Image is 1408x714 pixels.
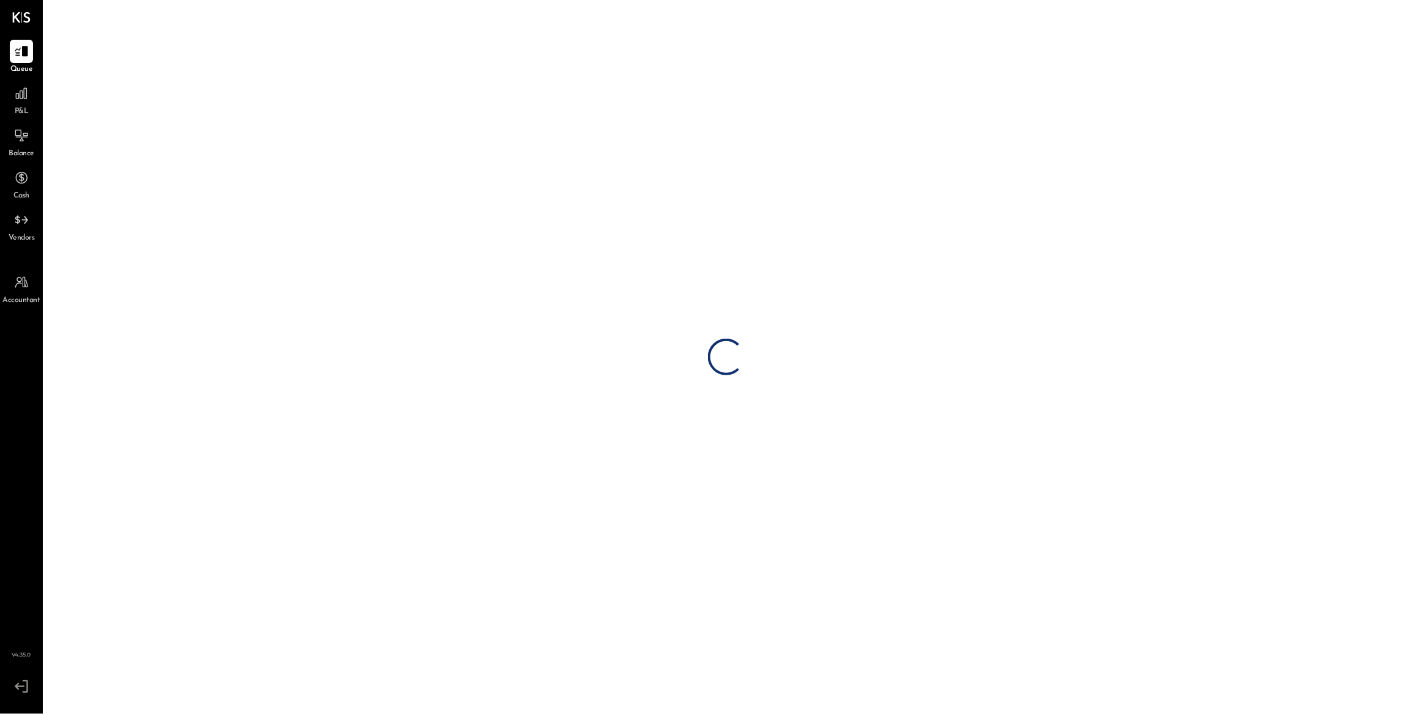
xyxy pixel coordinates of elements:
[1,124,42,160] a: Balance
[10,64,33,75] span: Queue
[1,271,42,306] a: Accountant
[13,191,29,202] span: Cash
[9,149,34,160] span: Balance
[3,295,40,306] span: Accountant
[1,82,42,117] a: P&L
[15,106,29,117] span: P&L
[1,208,42,244] a: Vendors
[1,40,42,75] a: Queue
[1,166,42,202] a: Cash
[9,233,35,244] span: Vendors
